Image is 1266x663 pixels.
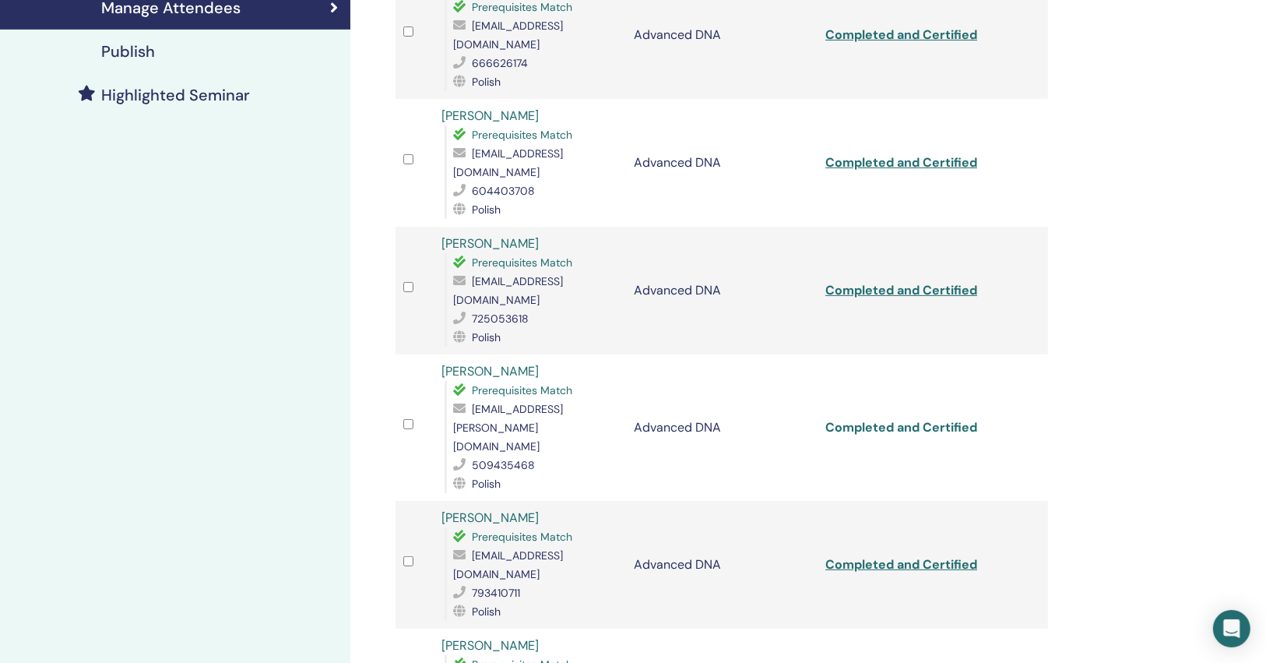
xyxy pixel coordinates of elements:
[472,56,528,70] span: 666626174
[626,354,818,501] td: Advanced DNA
[101,42,155,61] h4: Publish
[472,75,501,89] span: Polish
[472,458,535,472] span: 509435468
[472,605,501,619] span: Polish
[472,330,501,344] span: Polish
[472,530,572,544] span: Prerequisites Match
[441,637,539,654] a: [PERSON_NAME]
[453,146,563,179] span: [EMAIL_ADDRESS][DOMAIN_NAME]
[825,556,977,573] a: Completed and Certified
[472,128,572,142] span: Prerequisites Match
[101,86,250,104] h4: Highlighted Seminar
[626,501,818,629] td: Advanced DNA
[472,203,501,217] span: Polish
[472,184,535,198] span: 604403708
[453,274,563,307] span: [EMAIL_ADDRESS][DOMAIN_NAME]
[825,282,977,298] a: Completed and Certified
[453,548,563,581] span: [EMAIL_ADDRESS][DOMAIN_NAME]
[472,256,572,270] span: Prerequisites Match
[441,363,539,379] a: [PERSON_NAME]
[1213,610,1250,647] div: Open Intercom Messenger
[441,510,539,526] a: [PERSON_NAME]
[825,419,977,436] a: Completed and Certified
[472,312,529,326] span: 725053618
[626,227,818,354] td: Advanced DNA
[441,235,539,252] a: [PERSON_NAME]
[825,154,977,171] a: Completed and Certified
[626,99,818,227] td: Advanced DNA
[472,477,501,491] span: Polish
[825,26,977,43] a: Completed and Certified
[441,108,539,124] a: [PERSON_NAME]
[453,19,563,51] span: [EMAIL_ADDRESS][DOMAIN_NAME]
[472,383,572,397] span: Prerequisites Match
[453,402,563,453] span: [EMAIL_ADDRESS][PERSON_NAME][DOMAIN_NAME]
[472,586,520,600] span: 793410711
